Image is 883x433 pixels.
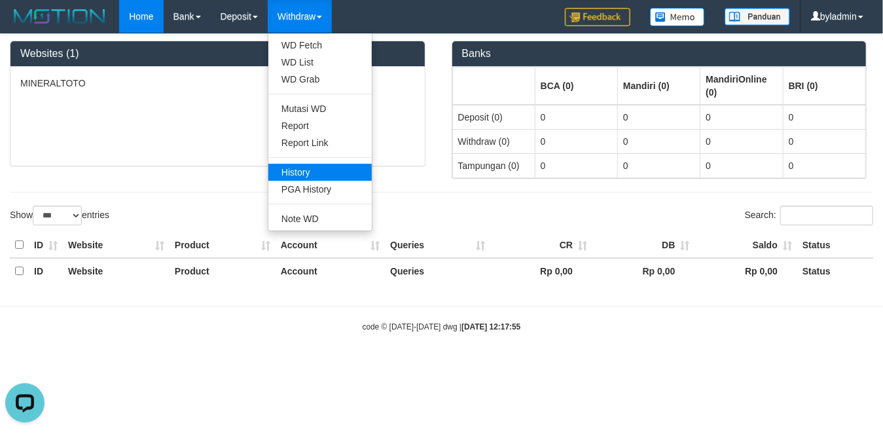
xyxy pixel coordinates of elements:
td: 0 [783,153,865,178]
img: Feedback.jpg [565,8,630,26]
th: Rp 0,00 [592,258,694,284]
th: ID [29,258,63,284]
strong: [DATE] 12:17:55 [461,322,520,331]
th: Status [797,258,873,284]
a: Mutasi WD [268,100,372,117]
a: History [268,164,372,181]
input: Search: [780,206,873,225]
img: panduan.png [725,8,790,26]
td: 0 [535,105,617,130]
a: PGA History [268,181,372,198]
td: Withdraw (0) [452,129,535,153]
td: 0 [618,105,700,130]
th: Website [63,233,170,258]
a: Report Link [268,134,372,151]
button: Open LiveChat chat widget [5,5,45,45]
th: Product [170,233,276,258]
th: Queries [385,258,490,284]
a: Report [268,117,372,134]
td: 0 [700,153,783,178]
p: MINERALTOTO [20,77,415,90]
th: Group: activate to sort column ascending [452,67,535,105]
td: 0 [618,129,700,153]
td: 0 [535,153,617,178]
img: Button%20Memo.svg [650,8,705,26]
th: Group: activate to sort column ascending [700,67,783,105]
th: ID [29,233,63,258]
th: Status [797,233,873,258]
td: 0 [783,105,865,130]
th: Group: activate to sort column ascending [783,67,865,105]
th: DB [592,233,694,258]
td: 0 [535,129,617,153]
h3: Banks [462,48,857,60]
th: CR [490,233,592,258]
th: Group: activate to sort column ascending [618,67,700,105]
a: WD Grab [268,71,372,88]
td: 0 [700,129,783,153]
a: WD Fetch [268,37,372,54]
small: code © [DATE]-[DATE] dwg | [363,322,521,331]
td: Deposit (0) [452,105,535,130]
td: 0 [618,153,700,178]
td: 0 [783,129,865,153]
td: Tampungan (0) [452,153,535,178]
a: WD List [268,54,372,71]
th: Queries [385,233,490,258]
th: Website [63,258,170,284]
th: Rp 0,00 [695,258,797,284]
a: Note WD [268,210,372,227]
th: Account [276,258,385,284]
th: Group: activate to sort column ascending [535,67,617,105]
label: Search: [745,206,873,225]
h3: Websites (1) [20,48,415,60]
th: Account [276,233,385,258]
th: Product [170,258,276,284]
th: Rp 0,00 [490,258,592,284]
img: MOTION_logo.png [10,7,109,26]
select: Showentries [33,206,82,225]
label: Show entries [10,206,109,225]
th: Saldo [695,233,797,258]
td: 0 [700,105,783,130]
